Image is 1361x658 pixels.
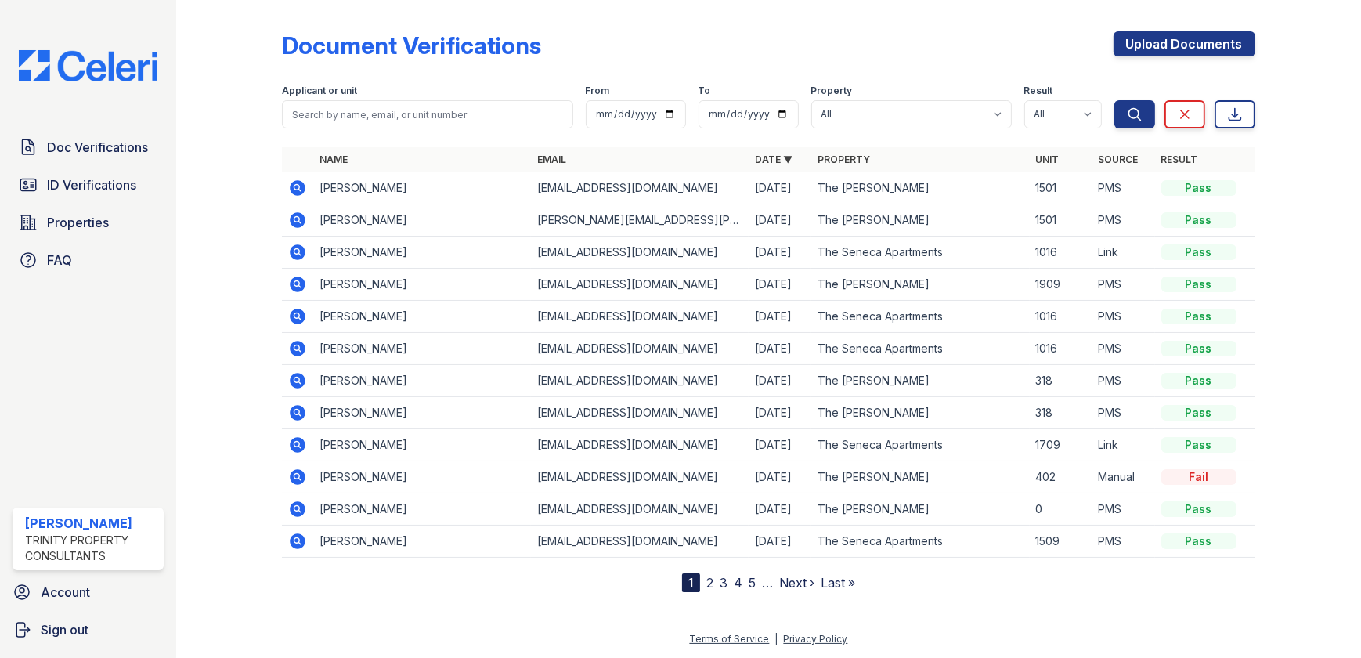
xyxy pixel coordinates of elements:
[811,85,853,97] label: Property
[586,85,610,97] label: From
[755,154,792,165] a: Date ▼
[1092,333,1155,365] td: PMS
[749,333,811,365] td: [DATE]
[1092,172,1155,204] td: PMS
[1092,526,1155,558] td: PMS
[1030,365,1092,397] td: 318
[779,575,814,591] a: Next ›
[6,577,170,608] a: Account
[749,493,811,526] td: [DATE]
[282,31,541,60] div: Document Verifications
[749,397,811,429] td: [DATE]
[811,237,1029,269] td: The Seneca Apartments
[811,493,1029,526] td: The [PERSON_NAME]
[762,573,773,592] span: …
[1092,365,1155,397] td: PMS
[531,333,749,365] td: [EMAIL_ADDRESS][DOMAIN_NAME]
[282,85,357,97] label: Applicant or unit
[734,575,742,591] a: 4
[1030,461,1092,493] td: 402
[531,429,749,461] td: [EMAIL_ADDRESS][DOMAIN_NAME]
[1030,397,1092,429] td: 318
[47,138,148,157] span: Doc Verifications
[1161,533,1236,549] div: Pass
[531,269,749,301] td: [EMAIL_ADDRESS][DOMAIN_NAME]
[1161,373,1236,389] div: Pass
[282,100,572,128] input: Search by name, email, or unit number
[749,237,811,269] td: [DATE]
[811,204,1029,237] td: The [PERSON_NAME]
[531,365,749,397] td: [EMAIL_ADDRESS][DOMAIN_NAME]
[1161,212,1236,228] div: Pass
[749,365,811,397] td: [DATE]
[811,429,1029,461] td: The Seneca Apartments
[531,301,749,333] td: [EMAIL_ADDRESS][DOMAIN_NAME]
[313,269,531,301] td: [PERSON_NAME]
[682,573,700,592] div: 1
[319,154,348,165] a: Name
[749,269,811,301] td: [DATE]
[1030,172,1092,204] td: 1501
[749,172,811,204] td: [DATE]
[313,493,531,526] td: [PERSON_NAME]
[6,614,170,645] a: Sign out
[531,461,749,493] td: [EMAIL_ADDRESS][DOMAIN_NAME]
[811,269,1029,301] td: The [PERSON_NAME]
[313,397,531,429] td: [PERSON_NAME]
[1030,429,1092,461] td: 1709
[1161,244,1236,260] div: Pass
[1030,301,1092,333] td: 1016
[1030,333,1092,365] td: 1016
[1114,31,1255,56] a: Upload Documents
[818,154,870,165] a: Property
[13,244,164,276] a: FAQ
[25,533,157,564] div: Trinity Property Consultants
[1161,437,1236,453] div: Pass
[313,172,531,204] td: [PERSON_NAME]
[531,237,749,269] td: [EMAIL_ADDRESS][DOMAIN_NAME]
[1030,204,1092,237] td: 1501
[13,207,164,238] a: Properties
[811,397,1029,429] td: The [PERSON_NAME]
[1092,429,1155,461] td: Link
[41,620,88,639] span: Sign out
[531,172,749,204] td: [EMAIL_ADDRESS][DOMAIN_NAME]
[41,583,90,602] span: Account
[13,169,164,201] a: ID Verifications
[1161,469,1236,485] div: Fail
[749,575,756,591] a: 5
[1092,204,1155,237] td: PMS
[720,575,727,591] a: 3
[689,633,769,645] a: Terms of Service
[1024,85,1053,97] label: Result
[1161,180,1236,196] div: Pass
[1092,301,1155,333] td: PMS
[811,526,1029,558] td: The Seneca Apartments
[1030,269,1092,301] td: 1909
[706,575,713,591] a: 2
[811,172,1029,204] td: The [PERSON_NAME]
[25,514,157,533] div: [PERSON_NAME]
[313,301,531,333] td: [PERSON_NAME]
[1161,154,1198,165] a: Result
[1030,237,1092,269] td: 1016
[13,132,164,163] a: Doc Verifications
[531,397,749,429] td: [EMAIL_ADDRESS][DOMAIN_NAME]
[47,175,136,194] span: ID Verifications
[1092,237,1155,269] td: Link
[313,237,531,269] td: [PERSON_NAME]
[531,493,749,526] td: [EMAIL_ADDRESS][DOMAIN_NAME]
[1099,154,1139,165] a: Source
[313,365,531,397] td: [PERSON_NAME]
[531,526,749,558] td: [EMAIL_ADDRESS][DOMAIN_NAME]
[811,301,1029,333] td: The Seneca Apartments
[1161,405,1236,421] div: Pass
[531,204,749,237] td: [PERSON_NAME][EMAIL_ADDRESS][PERSON_NAME][DOMAIN_NAME]
[313,333,531,365] td: [PERSON_NAME]
[6,50,170,81] img: CE_Logo_Blue-a8612792a0a2168367f1c8372b55b34899dd931a85d93a1a3d3e32e68fde9ad4.png
[1036,154,1060,165] a: Unit
[749,526,811,558] td: [DATE]
[774,633,778,645] div: |
[537,154,566,165] a: Email
[1092,461,1155,493] td: Manual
